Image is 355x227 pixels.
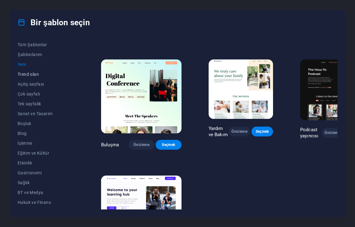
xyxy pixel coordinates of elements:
font: Yardım ve Bakım [209,126,228,137]
font: Sağlık [18,180,30,185]
button: Etkinlik [18,158,74,168]
font: İşletme [18,141,32,146]
font: Eğitim ve Kültür [18,151,49,156]
button: İşletme [18,138,74,148]
img: Buluşma [101,59,182,133]
button: Boşluk [18,119,74,128]
button: Gastronomi [18,168,74,178]
button: Çok sayfalı [18,89,74,99]
font: Tek sayfalık [18,101,41,106]
button: Sanat ve Tasarım [18,109,74,119]
font: Önizleme [133,143,149,147]
button: Yeni [18,59,74,69]
font: Hukuk ve Finans [18,200,51,205]
button: Önizleme [229,127,250,136]
font: Seçmek [256,129,269,134]
button: Önizleme [322,128,343,138]
font: BT ve Medya [18,190,43,195]
button: Seçmek [251,127,273,136]
button: Açılış sayfası [18,79,74,89]
font: Önizleme [324,131,341,135]
font: Yeni [18,62,26,67]
font: Tüm Şablonlar [18,42,47,47]
font: Blog [18,131,27,136]
button: Trend olan [18,69,74,79]
font: Podcast yayıncısı [300,127,318,139]
button: Tüm Şablonlar [18,40,74,50]
font: Açılış sayfası [18,82,44,87]
button: Eğitim ve Kültür [18,148,74,158]
font: Bir şablon seçin [31,18,90,27]
font: Boşluk [18,121,31,126]
button: Tek sayfalık [18,99,74,109]
button: BT ve Medya [18,188,74,197]
button: Blog [18,128,74,138]
button: Sağlık [18,178,74,188]
font: Önizleme [231,129,247,134]
button: Şablonlarım [18,50,74,59]
font: Şablonlarım [18,52,42,57]
button: Hukuk ve Finans [18,197,74,207]
font: Etkinlik [18,160,32,165]
font: Seçmek [162,143,175,147]
font: Buluşma [101,142,119,148]
font: Trend olan [18,72,39,77]
font: Çok sayfalı [18,91,40,96]
font: Sanat ve Tasarım [18,111,52,116]
button: Önizleme [129,140,154,150]
button: Seçmek [156,140,182,150]
img: Yardım ve Bakım [209,59,273,119]
font: Gastronomi [18,170,42,175]
button: [PERSON_NAME] Gütmeyen [18,207,74,217]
